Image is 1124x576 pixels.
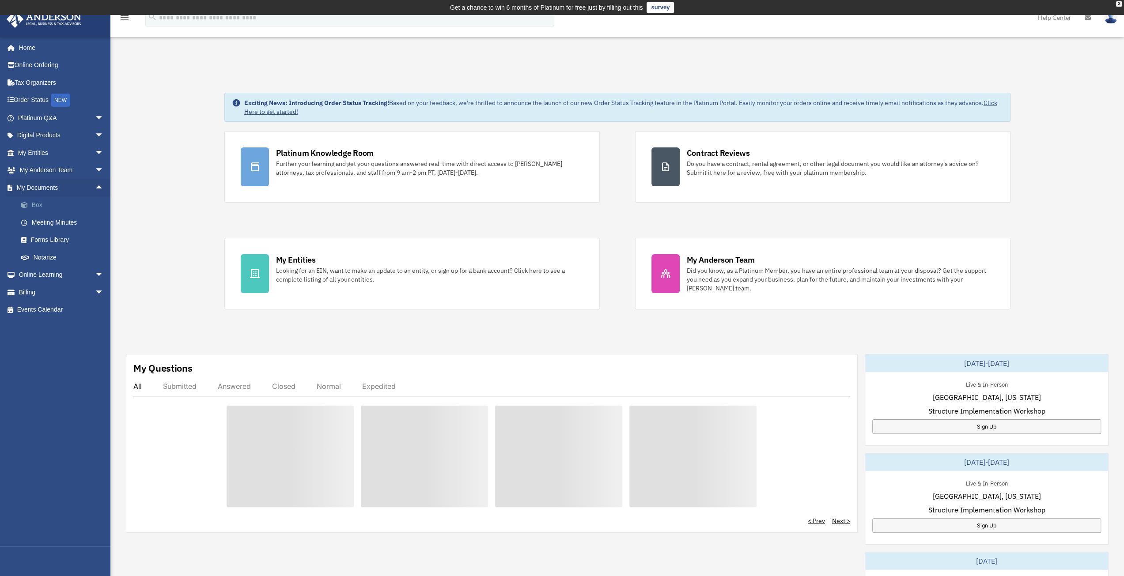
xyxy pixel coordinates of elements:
[6,74,117,91] a: Tax Organizers
[872,518,1101,533] a: Sign Up
[6,144,117,162] a: My Entitiesarrow_drop_down
[218,382,251,391] div: Answered
[6,266,117,284] a: Online Learningarrow_drop_down
[244,99,389,107] strong: Exciting News: Introducing Order Status Tracking!
[865,354,1108,372] div: [DATE]-[DATE]
[276,266,583,284] div: Looking for an EIN, want to make an update to an entity, or sign up for a bank account? Click her...
[647,2,674,13] a: survey
[95,179,113,197] span: arrow_drop_up
[133,361,193,375] div: My Questions
[244,99,997,116] a: Click Here to get started!
[6,301,117,319] a: Events Calendar
[6,283,117,301] a: Billingarrow_drop_down
[6,91,117,109] a: Order StatusNEW
[95,283,113,301] span: arrow_drop_down
[272,382,295,391] div: Closed
[4,11,84,28] img: Anderson Advisors Platinum Portal
[932,491,1041,501] span: [GEOGRAPHIC_DATA], [US_STATE]
[808,516,825,525] a: < Prev
[276,159,583,177] div: Further your learning and get your questions answered real-time with direct access to [PERSON_NAM...
[872,419,1101,434] a: Sign Up
[6,179,117,196] a: My Documentsarrow_drop_up
[687,159,994,177] div: Do you have a contract, rental agreement, or other legal document you would like an attorney's ad...
[6,109,117,127] a: Platinum Q&Aarrow_drop_down
[958,379,1014,388] div: Live & In-Person
[928,406,1045,416] span: Structure Implementation Workshop
[276,254,316,265] div: My Entities
[317,382,341,391] div: Normal
[224,131,600,203] a: Platinum Knowledge Room Further your learning and get your questions answered real-time with dire...
[362,382,396,391] div: Expedited
[119,12,130,23] i: menu
[95,109,113,127] span: arrow_drop_down
[687,254,755,265] div: My Anderson Team
[928,504,1045,515] span: Structure Implementation Workshop
[95,266,113,284] span: arrow_drop_down
[6,162,117,179] a: My Anderson Teamarrow_drop_down
[12,248,117,266] a: Notarize
[276,147,374,158] div: Platinum Knowledge Room
[958,478,1014,487] div: Live & In-Person
[133,382,142,391] div: All
[6,56,117,74] a: Online Ordering
[163,382,197,391] div: Submitted
[244,98,1003,116] div: Based on your feedback, we're thrilled to announce the launch of our new Order Status Tracking fe...
[12,196,117,214] a: Box
[95,144,113,162] span: arrow_drop_down
[865,453,1108,471] div: [DATE]-[DATE]
[635,238,1010,309] a: My Anderson Team Did you know, as a Platinum Member, you have an entire professional team at your...
[119,15,130,23] a: menu
[148,12,157,22] i: search
[12,231,117,249] a: Forms Library
[95,162,113,180] span: arrow_drop_down
[95,127,113,145] span: arrow_drop_down
[687,266,994,293] div: Did you know, as a Platinum Member, you have an entire professional team at your disposal? Get th...
[6,127,117,144] a: Digital Productsarrow_drop_down
[1116,1,1122,7] div: close
[224,238,600,309] a: My Entities Looking for an EIN, want to make an update to an entity, or sign up for a bank accoun...
[865,552,1108,570] div: [DATE]
[832,516,850,525] a: Next >
[635,131,1010,203] a: Contract Reviews Do you have a contract, rental agreement, or other legal document you would like...
[51,94,70,107] div: NEW
[687,147,750,158] div: Contract Reviews
[12,214,117,231] a: Meeting Minutes
[450,2,643,13] div: Get a chance to win 6 months of Platinum for free just by filling out this
[1104,11,1117,24] img: User Pic
[932,392,1041,403] span: [GEOGRAPHIC_DATA], [US_STATE]
[6,39,113,56] a: Home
